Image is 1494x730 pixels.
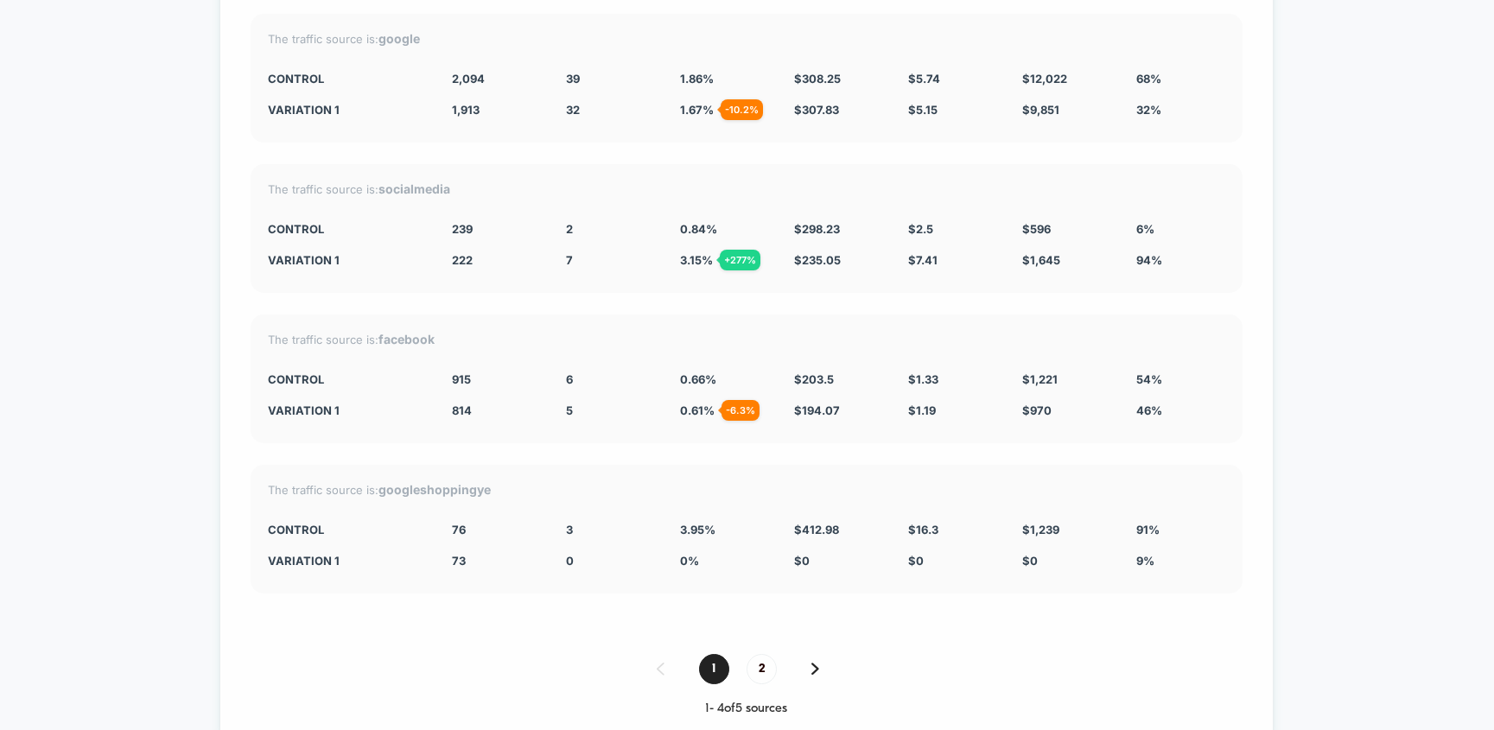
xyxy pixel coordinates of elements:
[794,554,810,568] span: $ 0
[378,482,491,497] strong: googleshoppingye
[268,403,427,417] div: Variation 1
[908,72,940,86] span: $ 5.74
[720,250,760,270] div: + 277 %
[811,663,819,675] img: pagination forward
[452,72,485,86] span: 2,094
[908,403,936,417] span: $ 1.19
[452,103,480,117] span: 1,913
[566,253,573,267] span: 7
[1136,253,1224,267] div: 94%
[747,654,777,684] span: 2
[1136,222,1224,236] div: 6%
[680,372,716,386] span: 0.66 %
[680,103,714,117] span: 1.67 %
[1136,372,1224,386] div: 54%
[378,181,450,196] strong: socialmedia
[452,372,471,386] span: 915
[268,372,427,386] div: CONTROL
[1022,72,1067,86] span: $ 12,022
[566,403,573,417] span: 5
[268,253,427,267] div: Variation 1
[1136,523,1224,536] div: 91%
[268,31,1225,46] div: The traffic source is:
[566,72,580,86] span: 39
[378,31,420,46] strong: google
[268,72,427,86] div: CONTROL
[680,554,699,568] span: 0 %
[268,222,427,236] div: CONTROL
[268,181,1225,196] div: The traffic source is:
[268,482,1225,497] div: The traffic source is:
[1022,222,1051,236] span: $ 596
[1136,554,1224,568] div: 9%
[908,253,938,267] span: $ 7.41
[452,222,473,236] span: 239
[1022,523,1059,536] span: $ 1,239
[452,554,466,568] span: 73
[908,523,938,536] span: $ 16.3
[378,332,435,346] strong: facebook
[794,72,841,86] span: $ 308.25
[680,222,717,236] span: 0.84 %
[680,523,715,536] span: 3.95 %
[566,372,573,386] span: 6
[251,701,1243,716] div: 1 - 4 of 5 sources
[1136,103,1224,117] div: 32%
[1022,554,1038,568] span: $ 0
[566,103,580,117] span: 32
[794,253,841,267] span: $ 235.05
[1022,372,1058,386] span: $ 1,221
[699,654,729,684] span: 1
[268,523,427,536] div: CONTROL
[908,372,938,386] span: $ 1.33
[794,403,840,417] span: $ 194.07
[794,523,839,536] span: $ 412.98
[452,253,473,267] span: 222
[1022,103,1059,117] span: $ 9,851
[794,103,839,117] span: $ 307.83
[268,103,427,117] div: Variation 1
[452,523,466,536] span: 76
[566,554,574,568] span: 0
[908,103,938,117] span: $ 5.15
[566,523,573,536] span: 3
[794,372,834,386] span: $ 203.5
[908,554,924,568] span: $ 0
[794,222,840,236] span: $ 298.23
[1022,403,1052,417] span: $ 970
[1136,72,1224,86] div: 68%
[908,222,933,236] span: $ 2.5
[721,99,763,120] div: - 10.2 %
[1022,253,1060,267] span: $ 1,645
[452,403,472,417] span: 814
[268,332,1225,346] div: The traffic source is:
[1136,403,1224,417] div: 46%
[680,403,715,417] span: 0.61 %
[680,253,713,267] span: 3.15 %
[268,554,427,568] div: Variation 1
[566,222,573,236] span: 2
[722,400,760,421] div: - 6.3 %
[680,72,714,86] span: 1.86 %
